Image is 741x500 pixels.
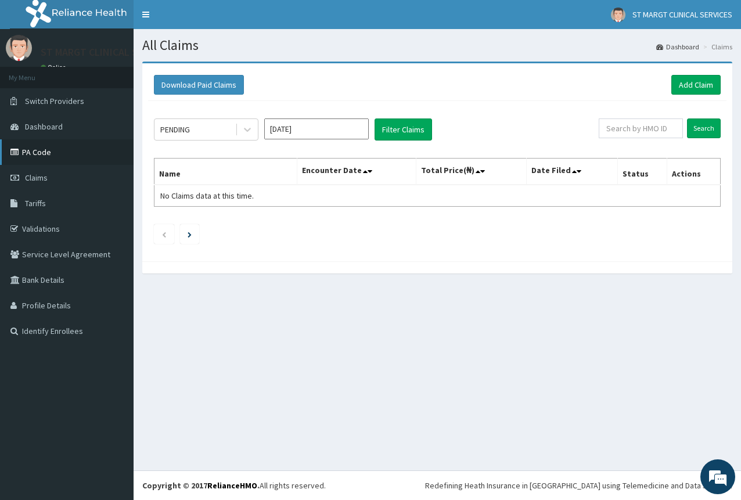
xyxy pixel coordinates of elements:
th: Status [618,159,667,185]
input: Search by HMO ID [599,118,683,138]
div: Minimize live chat window [190,6,218,34]
input: Select Month and Year [264,118,369,139]
input: Search [687,118,721,138]
div: PENDING [160,124,190,135]
th: Date Filed [527,159,618,185]
strong: Copyright © 2017 . [142,480,260,491]
span: Dashboard [25,121,63,132]
h1: All Claims [142,38,732,53]
a: Dashboard [656,42,699,52]
img: d_794563401_company_1708531726252_794563401 [21,58,47,87]
span: Tariffs [25,198,46,208]
p: ST MARGT CLINICAL SERVICES [41,47,174,57]
button: Download Paid Claims [154,75,244,95]
img: User Image [6,35,32,61]
a: Previous page [161,229,167,239]
th: Encounter Date [297,159,416,185]
a: Add Claim [671,75,721,95]
div: Chat with us now [60,65,195,80]
a: Online [41,63,69,71]
span: We're online! [67,146,160,264]
li: Claims [700,42,732,52]
span: ST MARGT CLINICAL SERVICES [632,9,732,20]
textarea: Type your message and hit 'Enter' [6,317,221,358]
th: Name [154,159,297,185]
footer: All rights reserved. [134,470,741,500]
button: Filter Claims [375,118,432,141]
span: No Claims data at this time. [160,190,254,201]
th: Total Price(₦) [416,159,526,185]
a: Next page [188,229,192,239]
th: Actions [667,159,721,185]
span: Switch Providers [25,96,84,106]
a: RelianceHMO [207,480,257,491]
span: Claims [25,172,48,183]
div: Redefining Heath Insurance in [GEOGRAPHIC_DATA] using Telemedicine and Data Science! [425,480,732,491]
img: User Image [611,8,625,22]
